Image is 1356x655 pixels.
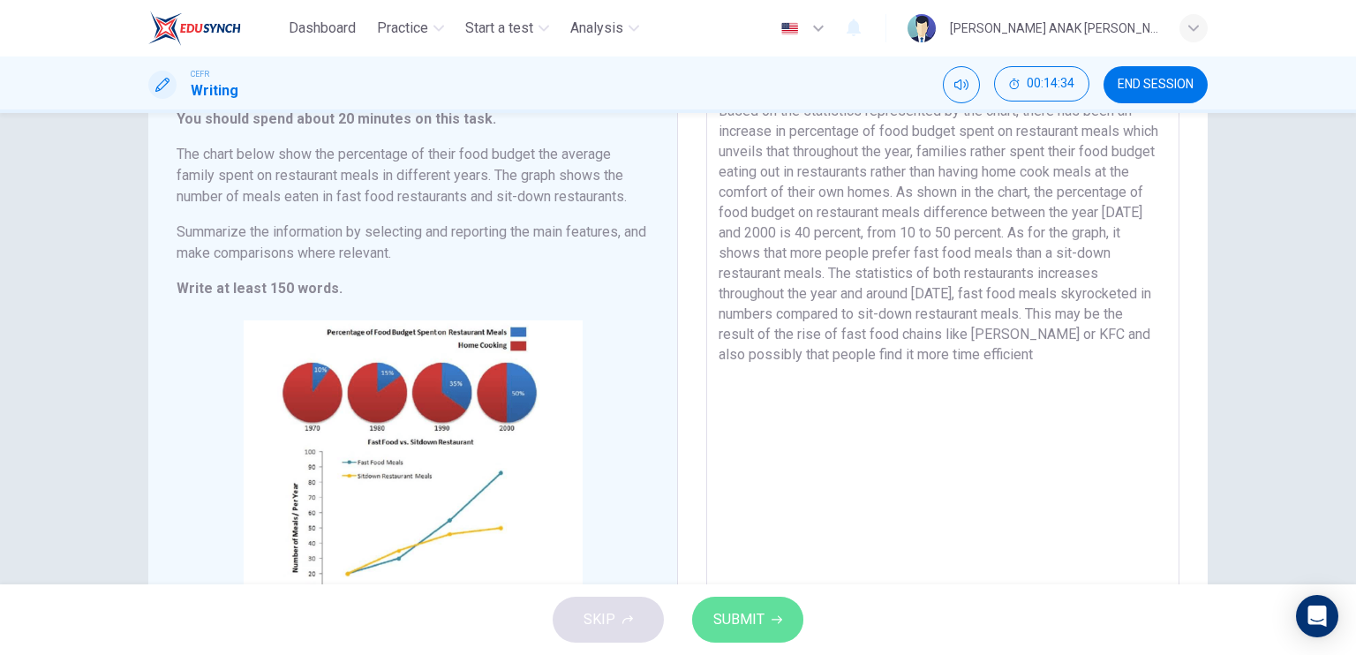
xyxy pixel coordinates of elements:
[370,12,451,44] button: Practice
[1027,77,1074,91] span: 00:14:34
[943,66,980,103] div: Mute
[148,11,282,46] a: EduSynch logo
[713,607,765,632] span: SUBMIT
[289,18,356,39] span: Dashboard
[570,18,623,39] span: Analysis
[191,80,238,102] h1: Writing
[177,280,343,297] strong: Write at least 150 words.
[779,22,801,35] img: en
[1296,595,1338,637] div: Open Intercom Messenger
[282,12,363,44] button: Dashboard
[563,12,646,44] button: Analysis
[719,101,1167,614] textarea: Based on the statistics represented by the chart, there has been an increase in percentage of foo...
[177,109,649,130] h6: You should spend about 20 minutes on this task.
[994,66,1089,103] div: Hide
[1104,66,1208,103] button: END SESSION
[148,11,241,46] img: EduSynch logo
[458,12,556,44] button: Start a test
[950,18,1158,39] div: [PERSON_NAME] ANAK [PERSON_NAME]
[908,14,936,42] img: Profile picture
[177,144,649,207] h6: The chart below show the percentage of their food budget the average family spent on restaurant m...
[177,222,649,264] h6: Summarize the information by selecting and reporting the main features, and make comparisons wher...
[994,66,1089,102] button: 00:14:34
[377,18,428,39] span: Practice
[465,18,533,39] span: Start a test
[692,597,803,643] button: SUBMIT
[191,68,209,80] span: CEFR
[1118,78,1194,92] span: END SESSION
